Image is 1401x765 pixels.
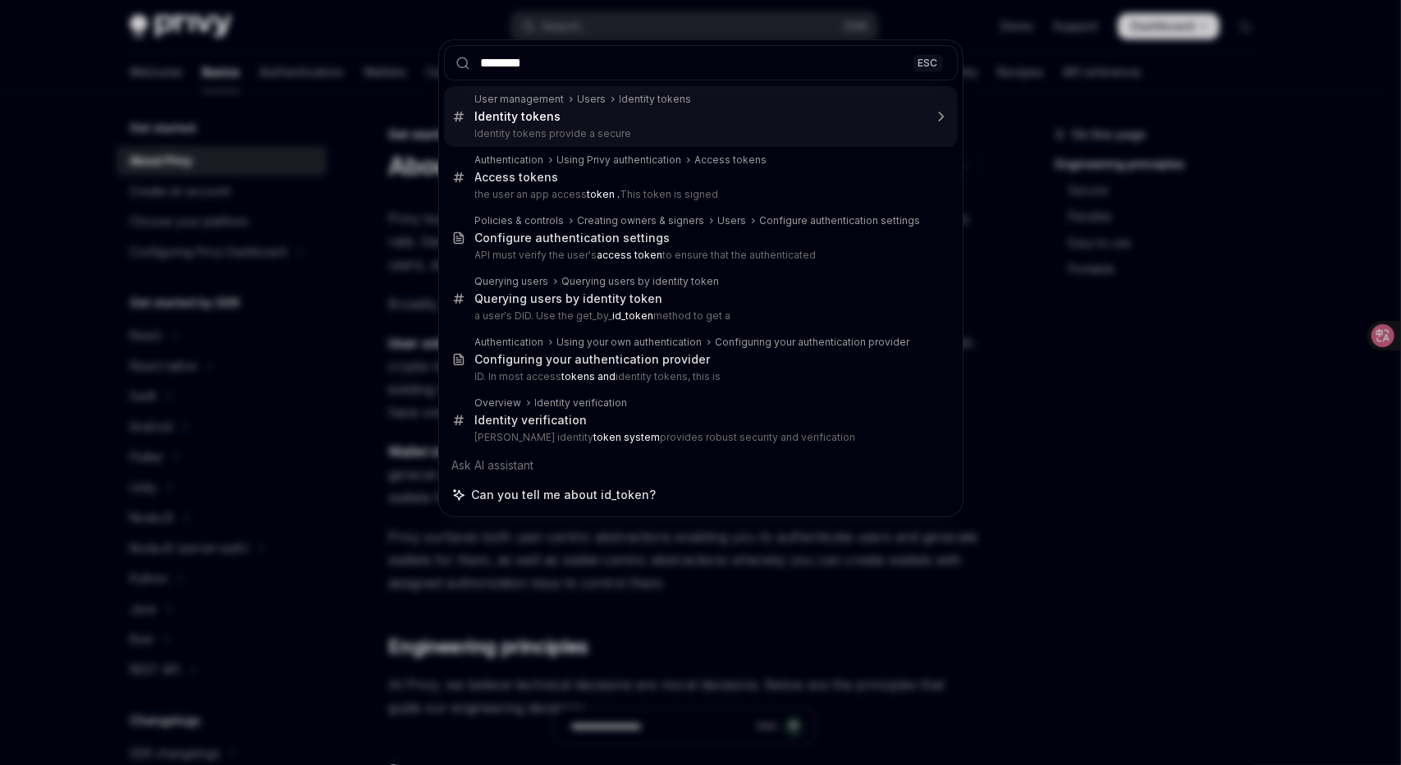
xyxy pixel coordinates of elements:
div: User management [475,93,565,106]
div: Creating owners & signers [578,214,705,227]
div: Ask AI assistant [444,451,958,480]
p: ID. In most access identity tokens, this is [475,370,923,383]
div: ESC [913,54,943,71]
div: Configuring your authentication provider [716,336,910,349]
div: Access tokens [475,170,559,185]
div: Identity tokens [620,93,692,106]
div: Overview [475,396,522,410]
div: Access tokens [695,153,767,167]
div: Configuring your authentication provider [475,352,711,367]
p: a user's DID. Use the get_by_ method to get a [475,309,923,323]
div: Identity verification [535,396,628,410]
div: Configure authentication settings [760,214,921,227]
b: Identity tokens [475,109,561,123]
p: the user an app access This token is signed [475,188,923,201]
div: Users [578,93,607,106]
div: Querying users by identity token [562,275,720,288]
b: token . [588,188,620,200]
div: Authentication [475,153,544,167]
div: Identity verification [475,413,588,428]
p: Identity tokens provide a secure [475,127,923,140]
div: Policies & controls [475,214,565,227]
div: Authentication [475,336,544,349]
div: Using your own authentication [557,336,703,349]
div: Configure authentication settings [475,231,671,245]
p: [PERSON_NAME] identity provides robust security and verification [475,431,923,444]
b: token system [594,431,661,443]
div: Querying users [475,275,549,288]
p: API must verify the user's to ensure that the authenticated [475,249,923,262]
div: Users [718,214,747,227]
div: Using Privy authentication [557,153,682,167]
div: Querying users by identity token [475,291,663,306]
b: access token [597,249,663,261]
span: Can you tell me about id_token? [472,487,657,503]
b: id_token [613,309,654,322]
b: tokens and [562,370,616,382]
